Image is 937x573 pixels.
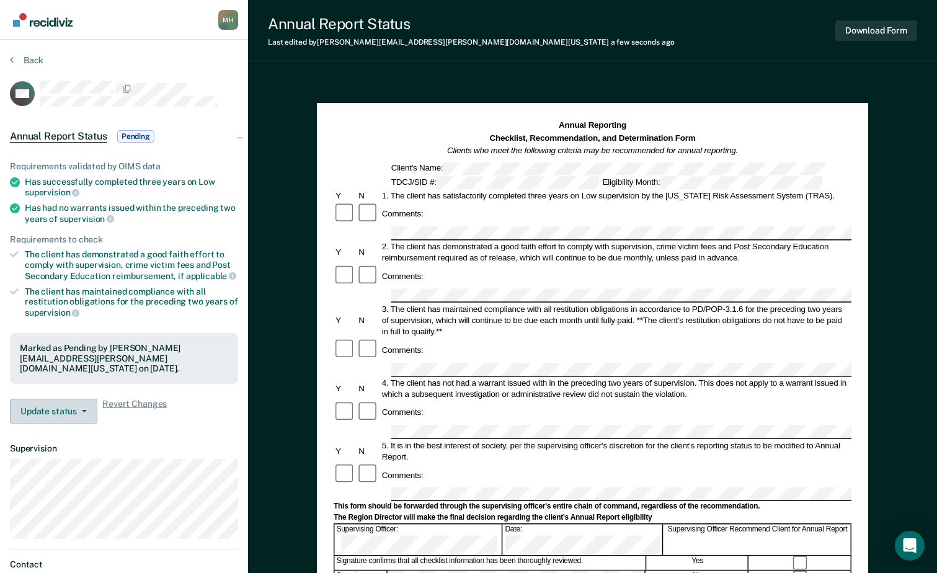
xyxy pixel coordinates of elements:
[334,190,357,201] div: Y
[380,241,851,264] div: 2. The client has demonstrated a good faith effort to comply with supervision, crime victim fees ...
[647,556,748,570] div: Yes
[268,15,675,33] div: Annual Report Status
[218,10,238,30] button: Profile dropdown button
[13,13,73,27] img: Recidiviz
[490,133,696,143] strong: Checklist, Recommendation, and Determination Form
[380,440,851,463] div: 5. It is in the best interest of society, per the supervising officer's discretion for the client...
[357,190,380,201] div: N
[25,249,238,281] div: The client has demonstrated a good faith effort to comply with supervision, crime victim fees and...
[357,247,380,258] div: N
[895,531,925,561] div: Open Intercom Messenger
[10,443,238,454] dt: Supervision
[218,10,238,30] div: M H
[664,525,851,555] div: Supervising Officer Recommend Client for Annual Report
[10,399,97,424] button: Update status
[334,247,357,258] div: Y
[380,304,851,337] div: 3. The client has maintained compliance with all restitution obligations in accordance to PD/POP-...
[20,343,228,374] div: Marked as Pending by [PERSON_NAME][EMAIL_ADDRESS][PERSON_NAME][DOMAIN_NAME][US_STATE] on [DATE].
[25,177,238,198] div: Has successfully completed three years on Low
[117,130,154,143] span: Pending
[601,176,825,189] div: Eligibility Month:
[389,176,601,189] div: TDCJ/SID #:
[186,271,236,281] span: applicable
[10,161,238,172] div: Requirements validated by OIMS data
[380,270,425,282] div: Comments:
[25,203,238,224] div: Has had no warrants issued within the preceding two years of
[334,446,357,457] div: Y
[380,407,425,418] div: Comments:
[335,525,503,555] div: Supervising Officer:
[25,187,79,197] span: supervision
[10,559,238,570] dt: Contact
[335,556,646,570] div: Signature confirms that all checklist information has been thoroughly reviewed.
[357,383,380,394] div: N
[389,162,827,175] div: Client's Name:
[60,214,114,224] span: supervision
[334,502,851,512] div: This form should be forwarded through the supervising officer's entire chain of command, regardle...
[102,399,167,424] span: Revert Changes
[380,190,851,201] div: 1. The client has satisfactorily completed three years on Low supervision by the [US_STATE] Risk ...
[559,121,626,130] strong: Annual Reporting
[25,308,79,318] span: supervision
[334,513,851,523] div: The Region Director will make the final decision regarding the client's Annual Report eligibility
[10,234,238,245] div: Requirements to check
[380,378,851,400] div: 4. The client has not had a warrant issued with in the preceding two years of supervision. This d...
[334,383,357,394] div: Y
[10,130,107,143] span: Annual Report Status
[380,344,425,355] div: Comments:
[10,55,43,66] button: Back
[268,38,675,47] div: Last edited by [PERSON_NAME][EMAIL_ADDRESS][PERSON_NAME][DOMAIN_NAME][US_STATE]
[25,286,238,318] div: The client has maintained compliance with all restitution obligations for the preceding two years of
[611,38,675,47] span: a few seconds ago
[380,208,425,220] div: Comments:
[380,469,425,481] div: Comments:
[357,446,380,457] div: N
[504,525,664,555] div: Date:
[447,146,738,155] em: Clients who meet the following criteria may be recommended for annual reporting.
[835,20,917,41] button: Download Form
[334,315,357,326] div: Y
[357,315,380,326] div: N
